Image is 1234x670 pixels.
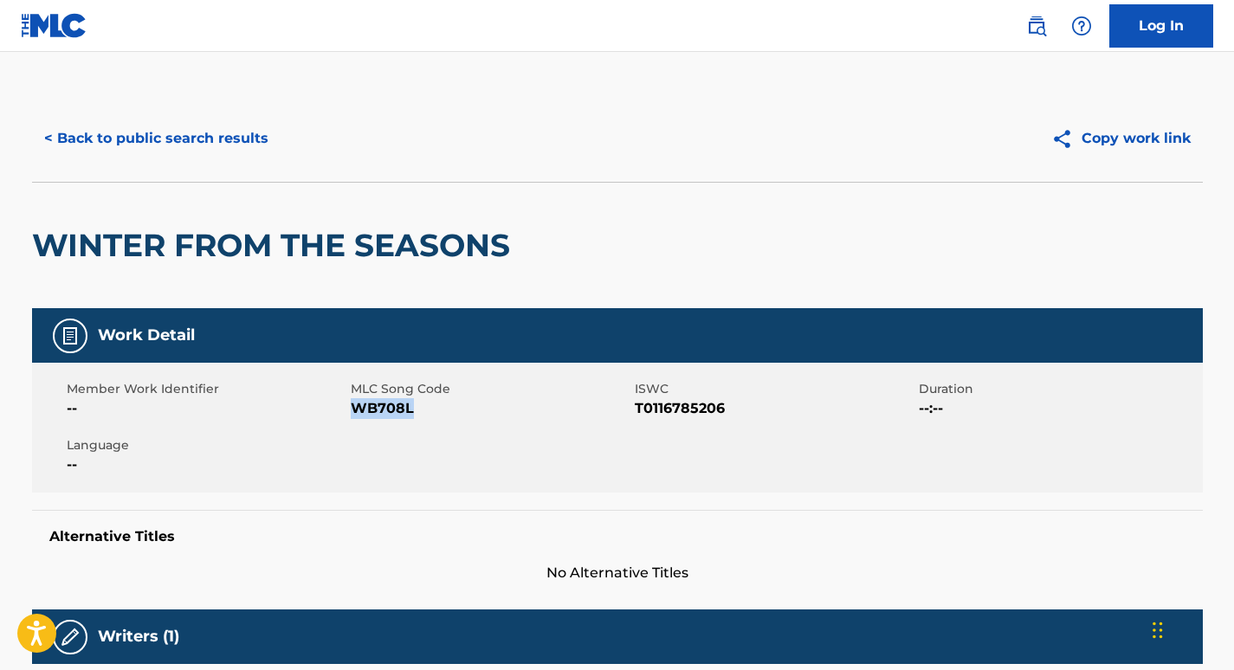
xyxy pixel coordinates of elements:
[919,398,1198,419] span: --:--
[1026,16,1047,36] img: search
[351,380,630,398] span: MLC Song Code
[67,436,346,454] span: Language
[98,627,179,647] h5: Writers (1)
[1071,16,1092,36] img: help
[1147,587,1234,670] iframe: Chat Widget
[1064,9,1099,43] div: Help
[32,563,1203,583] span: No Alternative Titles
[67,380,346,398] span: Member Work Identifier
[1019,9,1054,43] a: Public Search
[351,398,630,419] span: WB708L
[49,528,1186,545] h5: Alternative Titles
[67,398,346,419] span: --
[60,627,81,647] img: Writers
[67,454,346,475] span: --
[98,325,195,345] h5: Work Detail
[635,398,914,419] span: T0116785206
[1153,604,1163,656] div: Drag
[919,380,1198,398] span: Duration
[21,13,87,38] img: MLC Logo
[1039,117,1203,160] button: Copy work link
[32,117,281,160] button: < Back to public search results
[1051,128,1082,150] img: Copy work link
[60,325,81,346] img: Work Detail
[635,380,914,398] span: ISWC
[32,226,519,265] h2: WINTER FROM THE SEASONS
[1109,4,1213,48] a: Log In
